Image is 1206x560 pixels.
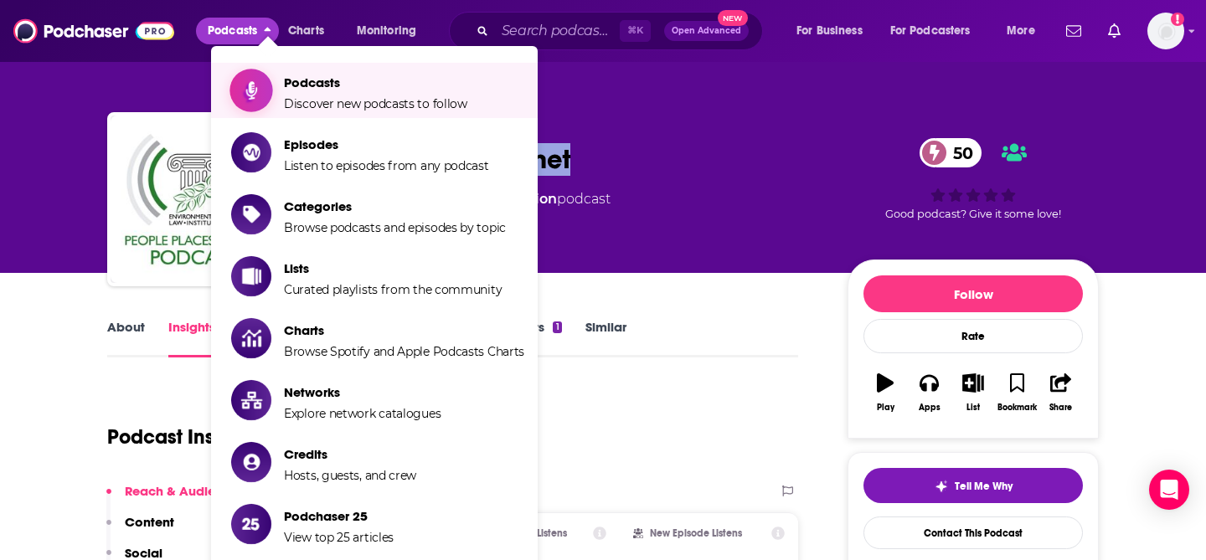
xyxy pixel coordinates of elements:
[848,127,1099,231] div: 50Good podcast? Give it some love!
[284,406,441,421] span: Explore network catalogues
[495,18,620,44] input: Search podcasts, credits, & more...
[785,18,884,44] button: open menu
[863,275,1083,312] button: Follow
[125,483,238,499] p: Reach & Audience
[196,18,279,44] button: close menu
[284,344,524,359] span: Browse Spotify and Apple Podcasts Charts
[125,514,174,530] p: Content
[885,208,1061,220] span: Good podcast? Give it some love!
[863,319,1083,353] div: Rate
[935,480,948,493] img: tell me why sparkle
[288,19,324,43] span: Charts
[284,384,441,400] span: Networks
[966,403,980,413] div: List
[650,527,742,539] h2: New Episode Listens
[863,362,907,423] button: Play
[879,18,995,44] button: open menu
[277,18,334,44] a: Charts
[1149,470,1189,510] div: Open Intercom Messenger
[284,446,416,462] span: Credits
[672,27,741,35] span: Open Advanced
[111,116,278,283] img: People Places Planet
[284,74,467,90] span: Podcasts
[284,282,502,297] span: Curated playlists from the community
[907,362,951,423] button: Apps
[1007,19,1035,43] span: More
[1049,403,1072,413] div: Share
[718,10,748,26] span: New
[465,12,779,50] div: Search podcasts, credits, & more...
[1039,362,1083,423] button: Share
[168,319,251,357] a: InsightsPodchaser Pro
[863,468,1083,503] button: tell me why sparkleTell Me Why
[345,18,438,44] button: open menu
[284,136,489,152] span: Episodes
[863,516,1083,549] a: Contact This Podcast
[877,403,894,413] div: Play
[107,424,259,450] h1: Podcast Insights
[995,18,1056,44] button: open menu
[1101,17,1127,45] a: Show notifications dropdown
[1147,13,1184,49] button: Show profile menu
[620,20,651,42] span: ⌘ K
[13,15,174,47] img: Podchaser - Follow, Share and Rate Podcasts
[796,19,863,43] span: For Business
[997,403,1037,413] div: Bookmark
[951,362,995,423] button: List
[664,21,749,41] button: Open AdvancedNew
[284,198,506,214] span: Categories
[106,514,174,545] button: Content
[1171,13,1184,26] svg: Add a profile image
[284,468,416,483] span: Hosts, guests, and crew
[284,322,524,338] span: Charts
[357,19,416,43] span: Monitoring
[936,138,982,167] span: 50
[1147,13,1184,49] span: Logged in as zeke_lerner
[955,480,1013,493] span: Tell Me Why
[890,19,971,43] span: For Podcasters
[284,96,467,111] span: Discover new podcasts to follow
[1059,17,1088,45] a: Show notifications dropdown
[284,530,394,545] span: View top 25 articles
[106,483,238,514] button: Reach & Audience
[585,319,626,357] a: Similar
[208,19,257,43] span: Podcasts
[284,158,489,173] span: Listen to episodes from any podcast
[995,362,1038,423] button: Bookmark
[920,138,982,167] a: 50
[919,403,941,413] div: Apps
[284,508,394,524] span: Podchaser 25
[1147,13,1184,49] img: User Profile
[107,319,145,357] a: About
[284,260,502,276] span: Lists
[284,220,506,235] span: Browse podcasts and episodes by topic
